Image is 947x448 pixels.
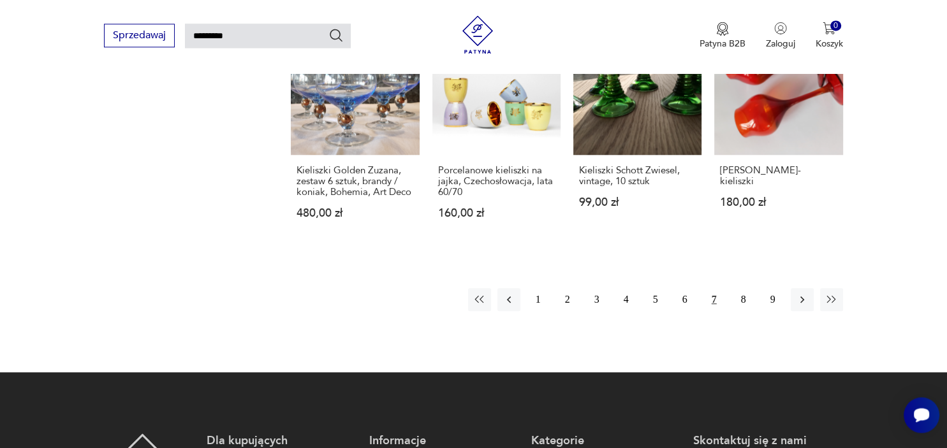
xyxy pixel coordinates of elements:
a: Produkt wyprzedanyKieliszki Golden Zuzana, zestaw 6 sztuk, brandy / koniak, Bohemia, Art DecoKiel... [291,27,419,243]
h3: Kieliszki Schott Zwiesel, vintage, 10 sztuk [579,165,696,187]
p: Patyna B2B [700,38,745,50]
p: 99,00 zł [579,197,696,208]
a: Produkt wyprzedanyHorbowy- kieliszki[PERSON_NAME]- kieliszki180,00 zł [714,27,842,243]
iframe: Smartsupp widget button [904,397,939,433]
button: 6 [673,288,696,311]
p: 160,00 zł [438,208,555,219]
p: Zaloguj [766,38,795,50]
button: 7 [703,288,726,311]
button: Patyna B2B [700,22,745,50]
div: 0 [830,20,841,31]
h3: Kieliszki Golden Zuzana, zestaw 6 sztuk, brandy / koniak, Bohemia, Art Deco [297,165,413,198]
button: 3 [585,288,608,311]
button: Szukaj [328,27,344,43]
button: 1 [527,288,550,311]
img: Ikona medalu [716,22,729,36]
img: Ikona koszyka [823,22,835,34]
p: Koszyk [816,38,843,50]
img: Ikonka użytkownika [774,22,787,34]
button: Zaloguj [766,22,795,50]
p: 480,00 zł [297,208,413,219]
button: 0Koszyk [816,22,843,50]
a: Ikona medaluPatyna B2B [700,22,745,50]
button: 8 [732,288,755,311]
button: 5 [644,288,667,311]
a: Produkt wyprzedanyKieliszki Schott Zwiesel, vintage, 10 sztukKieliszki Schott Zwiesel, vintage, 1... [573,27,701,243]
a: Produkt wyprzedanyPorcelanowe kieliszki na jajka, Czechosłowacja, lata 60/70Porcelanowe kieliszki... [432,27,561,243]
p: 180,00 zł [720,197,837,208]
h3: [PERSON_NAME]- kieliszki [720,165,837,187]
button: 4 [615,288,638,311]
button: 2 [556,288,579,311]
h3: Porcelanowe kieliszki na jajka, Czechosłowacja, lata 60/70 [438,165,555,198]
button: 9 [761,288,784,311]
img: Patyna - sklep z meblami i dekoracjami vintage [459,15,497,54]
button: Sprzedawaj [104,24,175,47]
a: Sprzedawaj [104,32,175,41]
